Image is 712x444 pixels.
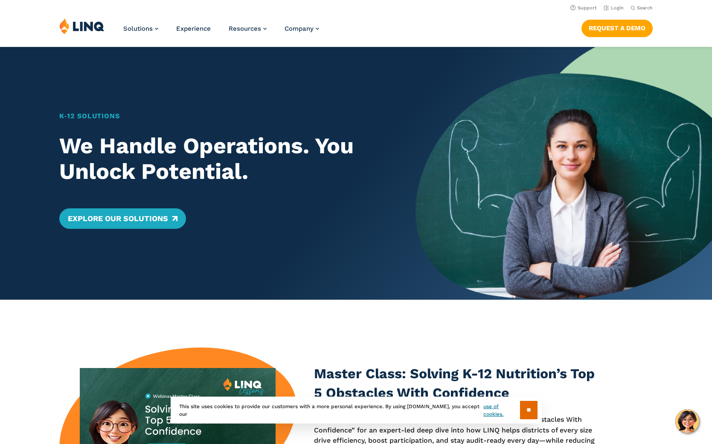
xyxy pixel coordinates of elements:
a: Company [285,25,319,32]
a: Login [604,5,624,11]
a: Solutions [123,25,158,32]
button: Hello, have a question? Let’s chat. [675,409,699,433]
button: Open Search Bar [631,5,653,11]
nav: Button Navigation [581,18,653,37]
span: Search [637,5,653,11]
nav: Primary Navigation [123,18,319,46]
h2: We Handle Operations. You Unlock Potential. [59,133,386,184]
span: Solutions [123,25,153,32]
img: Home Banner [416,47,712,300]
a: Request a Demo [581,20,653,37]
h3: Master Class: Solving K-12 Nutrition’s Top 5 Obstacles With Confidence [314,364,602,403]
a: Explore Our Solutions [59,208,186,229]
span: Company [285,25,314,32]
a: Experience [176,25,211,32]
span: Resources [229,25,261,32]
h1: K‑12 Solutions [59,111,386,121]
a: Resources [229,25,267,32]
div: This site uses cookies to provide our customers with a more personal experience. By using [DOMAIN... [171,397,542,424]
img: LINQ | K‑12 Software [59,18,105,34]
a: use of cookies. [483,403,520,418]
a: Support [570,5,597,11]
